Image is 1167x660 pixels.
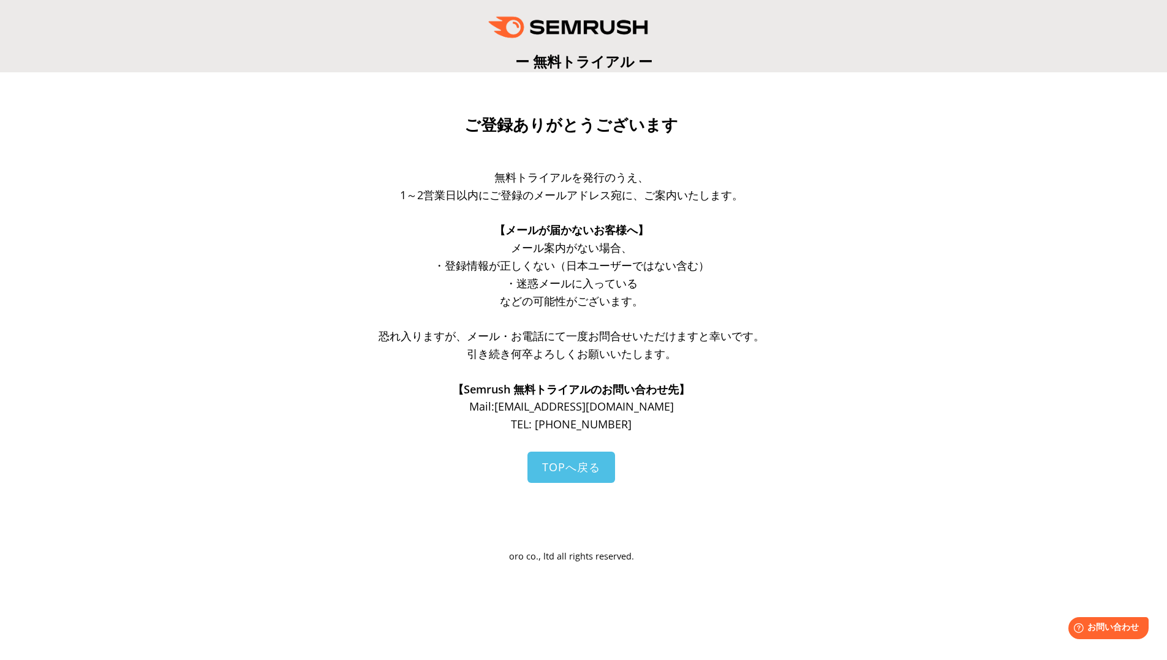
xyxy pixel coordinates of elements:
[494,170,649,184] span: 無料トライアルを発行のうえ、
[509,550,634,562] span: oro co., ltd all rights reserved.
[400,188,743,202] span: 1～2営業日以内にご登録のメールアドレス宛に、ご案内いたします。
[511,417,632,431] span: TEL: [PHONE_NUMBER]
[469,399,674,414] span: Mail: [EMAIL_ADDRESS][DOMAIN_NAME]
[464,116,678,134] span: ご登録ありがとうございます
[453,382,690,396] span: 【Semrush 無料トライアルのお問い合わせ先】
[515,51,652,71] span: ー 無料トライアル ー
[379,328,765,343] span: 恐れ入りますが、メール・お電話にて一度お問合せいただけますと幸いです。
[505,276,638,290] span: ・迷惑メールに入っている
[1058,612,1154,647] iframe: Help widget launcher
[527,452,615,483] a: TOPへ戻る
[500,294,643,308] span: などの可能性がございます。
[542,460,600,474] span: TOPへ戻る
[511,240,632,255] span: メール案内がない場合、
[494,222,649,237] span: 【メールが届かないお客様へ】
[434,258,709,273] span: ・登録情報が正しくない（日本ユーザーではない含む）
[467,346,676,361] span: 引き続き何卒よろしくお願いいたします。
